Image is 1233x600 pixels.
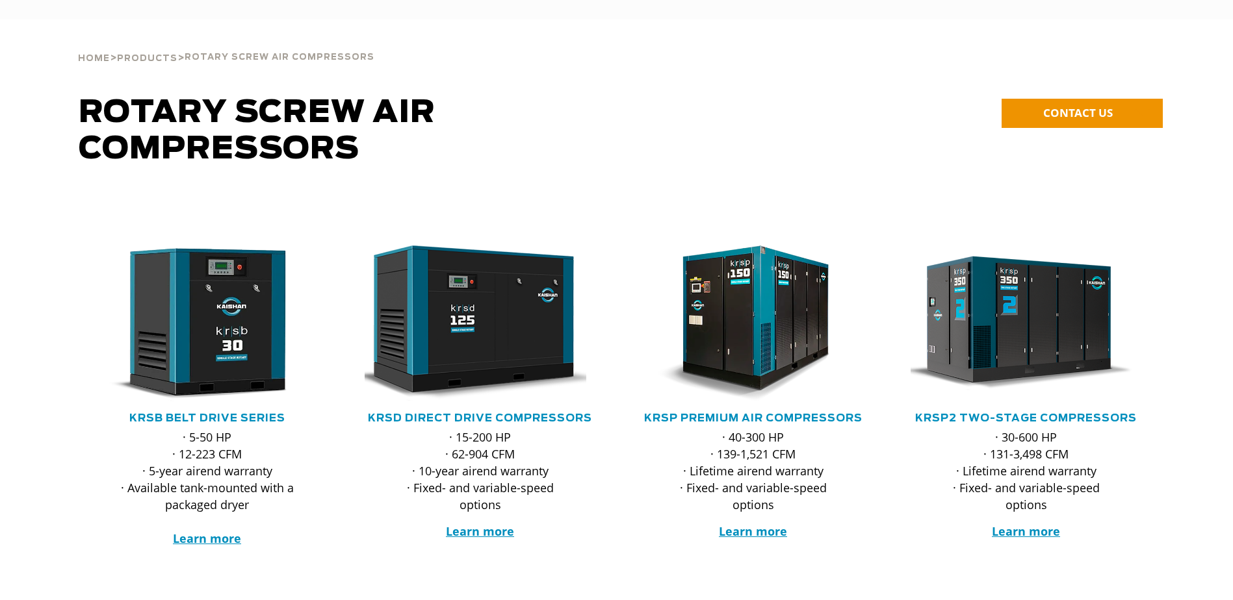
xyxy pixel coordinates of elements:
[937,429,1116,513] p: · 30-600 HP · 131-3,498 CFM · Lifetime airend warranty · Fixed- and variable-speed options
[992,523,1060,539] a: Learn more
[915,413,1137,423] a: KRSP2 Two-Stage Compressors
[79,97,435,165] span: Rotary Screw Air Compressors
[185,53,374,62] span: Rotary Screw Air Compressors
[78,52,110,64] a: Home
[78,55,110,63] span: Home
[92,245,323,401] div: krsb30
[129,413,285,423] a: KRSB Belt Drive Series
[644,413,863,423] a: KRSP Premium Air Compressors
[1043,105,1113,120] span: CONTACT US
[911,245,1142,401] div: krsp350
[628,245,859,401] img: krsp150
[446,523,514,539] a: Learn more
[117,52,177,64] a: Products
[78,19,374,69] div: > >
[118,429,297,547] p: · 5-50 HP · 12-223 CFM · 5-year airend warranty · Available tank-mounted with a packaged dryer
[638,245,869,401] div: krsp150
[82,245,313,401] img: krsb30
[368,413,592,423] a: KRSD Direct Drive Compressors
[117,55,177,63] span: Products
[664,429,843,513] p: · 40-300 HP · 139-1,521 CFM · Lifetime airend warranty · Fixed- and variable-speed options
[173,531,241,546] a: Learn more
[719,523,787,539] a: Learn more
[391,429,570,513] p: · 15-200 HP · 62-904 CFM · 10-year airend warranty · Fixed- and variable-speed options
[1002,99,1163,128] a: CONTACT US
[355,245,586,401] img: krsd125
[901,245,1132,401] img: krsp350
[365,245,596,401] div: krsd125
